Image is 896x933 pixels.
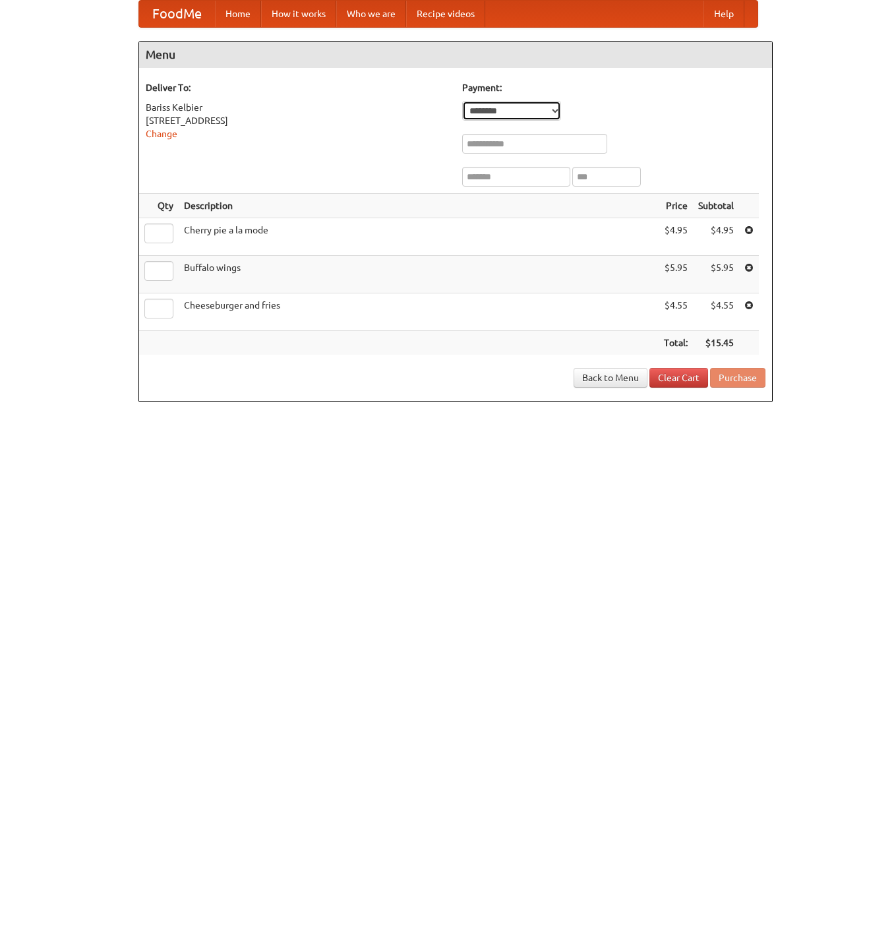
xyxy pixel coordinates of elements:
button: Purchase [710,368,765,388]
a: Back to Menu [574,368,647,388]
a: Change [146,129,177,139]
th: Price [659,194,693,218]
td: $4.55 [659,293,693,331]
td: $5.95 [659,256,693,293]
h4: Menu [139,42,772,68]
td: $5.95 [693,256,739,293]
div: Bariss Kelbier [146,101,449,114]
h5: Payment: [462,81,765,94]
a: How it works [261,1,336,27]
a: Clear Cart [649,368,708,388]
td: $4.55 [693,293,739,331]
a: Home [215,1,261,27]
td: Cheeseburger and fries [179,293,659,331]
td: Buffalo wings [179,256,659,293]
div: [STREET_ADDRESS] [146,114,449,127]
th: Total: [659,331,693,355]
a: Recipe videos [406,1,485,27]
th: Description [179,194,659,218]
a: Help [703,1,744,27]
td: Cherry pie a la mode [179,218,659,256]
h5: Deliver To: [146,81,449,94]
a: Who we are [336,1,406,27]
th: $15.45 [693,331,739,355]
td: $4.95 [659,218,693,256]
th: Qty [139,194,179,218]
a: FoodMe [139,1,215,27]
th: Subtotal [693,194,739,218]
td: $4.95 [693,218,739,256]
